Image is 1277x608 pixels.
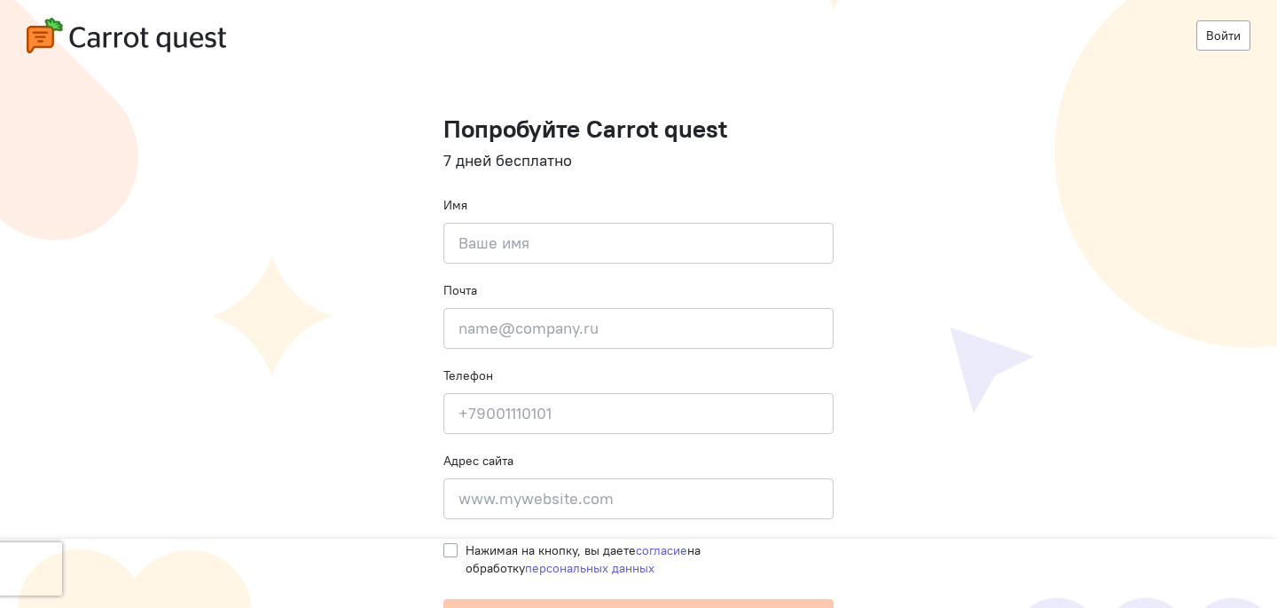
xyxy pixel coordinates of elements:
label: Имя [443,196,467,214]
input: www.mywebsite.com [443,478,834,519]
input: Ваше имя [443,223,834,264]
h4: 7 дней бесплатно [443,152,834,170]
input: +79001110101 [443,393,834,434]
img: carrot-quest-logo.svg [27,18,226,53]
h1: Попробуйте Carrot quest [443,115,834,143]
label: Телефон [443,367,493,384]
a: Войти [1196,20,1250,51]
label: Адрес сайта [443,452,513,470]
label: Почта [443,281,477,299]
input: name@company.ru [443,308,834,349]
